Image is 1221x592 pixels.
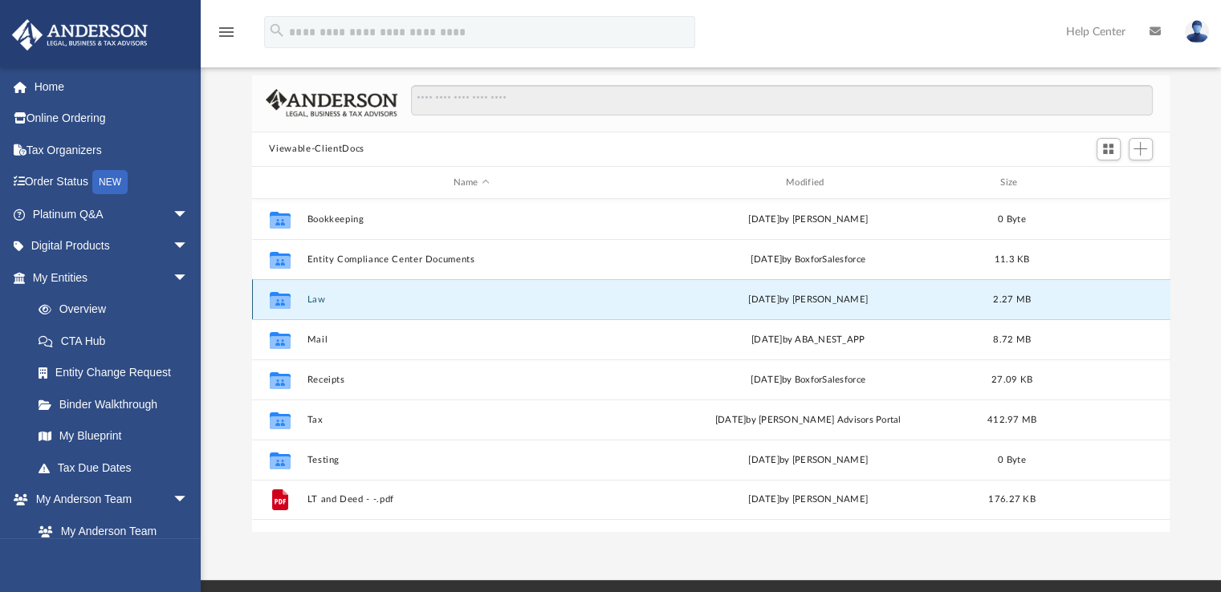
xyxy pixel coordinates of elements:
span: arrow_drop_down [173,262,205,294]
img: Anderson Advisors Platinum Portal [7,19,153,51]
button: Mail [307,335,636,345]
button: Add [1129,138,1153,160]
div: [DATE] by [PERSON_NAME] Advisors Portal [643,413,972,428]
span: 0 Byte [998,456,1026,464]
button: Bookkeeping [307,214,636,225]
i: menu [217,22,236,42]
a: menu [217,30,236,42]
span: 11.3 KB [994,255,1029,264]
span: 176.27 KB [988,496,1035,505]
button: Viewable-ClientDocs [269,142,364,156]
a: My Blueprint [22,420,205,452]
a: My Entitiesarrow_drop_down [11,262,213,294]
a: Platinum Q&Aarrow_drop_down [11,198,213,230]
span: 2.27 MB [993,295,1031,304]
span: arrow_drop_down [173,484,205,517]
a: Digital Productsarrow_drop_down [11,230,213,262]
div: id [1051,176,1163,190]
a: My Anderson Teamarrow_drop_down [11,484,205,516]
span: 412.97 MB [987,416,1036,424]
button: Law [307,294,636,305]
div: [DATE] by BoxforSalesforce [643,253,972,267]
span: 8.72 MB [993,335,1031,344]
div: [DATE] by ABA_NEST_APP [643,333,972,347]
span: 27.09 KB [991,375,1032,384]
button: Tax [307,415,636,425]
div: NEW [92,170,128,194]
a: Entity Change Request [22,357,213,389]
div: grid [252,199,1170,531]
div: Modified [643,176,973,190]
div: Name [306,176,636,190]
button: LT and Deed - -.pdf [307,495,636,505]
a: Tax Organizers [11,134,213,166]
a: Home [11,71,213,103]
button: Testing [307,455,636,465]
button: Entity Compliance Center Documents [307,254,636,265]
button: Receipts [307,375,636,385]
img: User Pic [1185,20,1209,43]
div: Size [979,176,1044,190]
div: id [258,176,299,190]
button: Switch to Grid View [1097,138,1121,160]
input: Search files and folders [411,85,1152,116]
a: Overview [22,294,213,326]
a: Online Ordering [11,103,213,135]
span: 0 Byte [998,215,1026,224]
div: [DATE] by [PERSON_NAME] [643,213,972,227]
a: CTA Hub [22,325,213,357]
i: search [268,22,286,39]
a: Order StatusNEW [11,166,213,199]
span: arrow_drop_down [173,198,205,231]
div: [DATE] by [PERSON_NAME] [643,493,972,508]
div: [DATE] by [PERSON_NAME] [643,293,972,307]
a: Binder Walkthrough [22,388,213,420]
span: arrow_drop_down [173,230,205,263]
a: Tax Due Dates [22,452,213,484]
div: [DATE] by [PERSON_NAME] [643,453,972,468]
a: My Anderson Team [22,515,197,547]
div: [DATE] by BoxforSalesforce [643,373,972,387]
